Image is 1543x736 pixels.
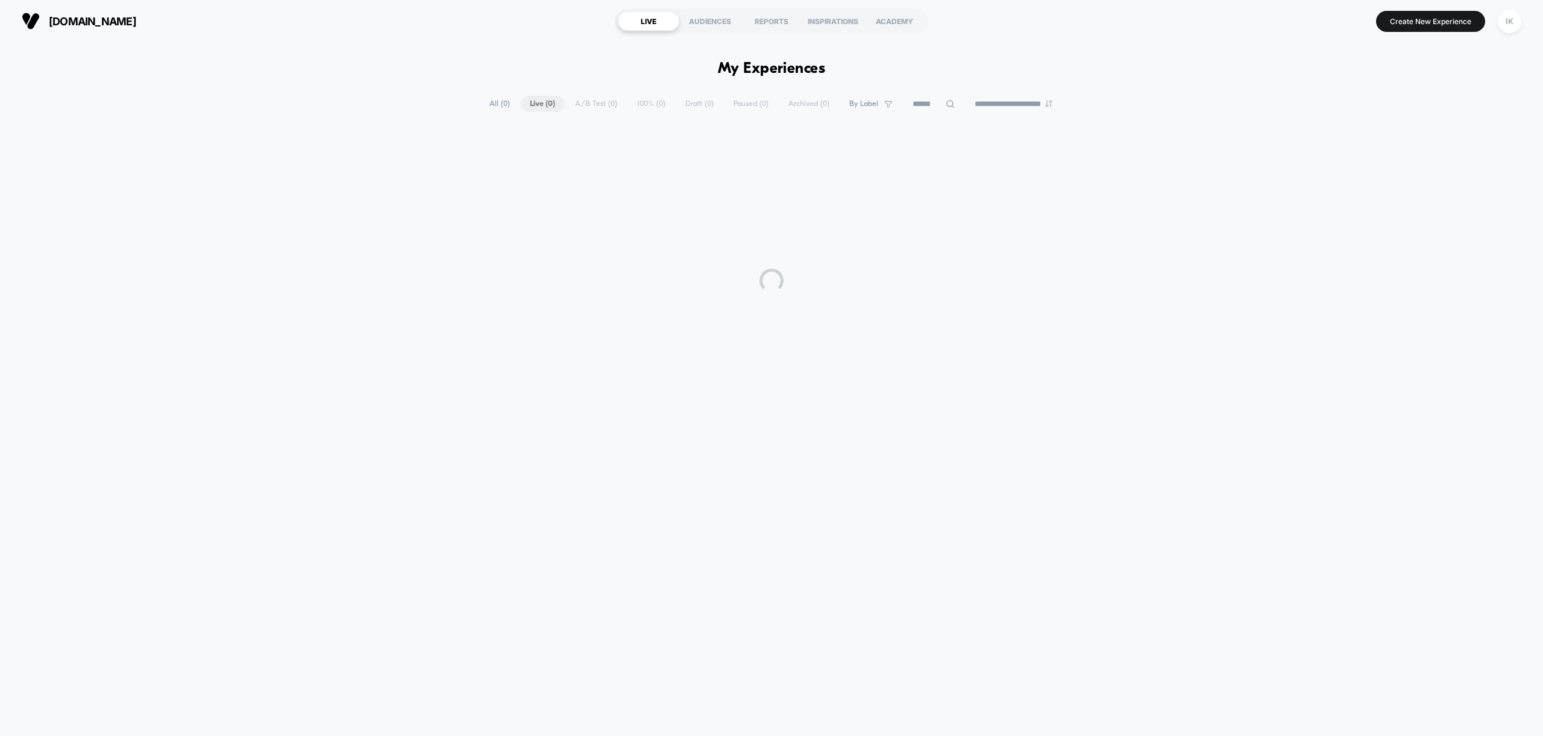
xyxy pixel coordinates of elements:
[22,12,40,30] img: Visually logo
[1376,11,1485,32] button: Create New Experience
[480,96,519,112] span: All ( 0 )
[864,11,925,31] div: ACADEMY
[1494,9,1525,34] button: IK
[618,11,679,31] div: LIVE
[1045,100,1052,107] img: end
[18,11,140,31] button: [DOMAIN_NAME]
[679,11,741,31] div: AUDIENCES
[849,99,878,108] span: By Label
[718,60,826,78] h1: My Experiences
[741,11,802,31] div: REPORTS
[802,11,864,31] div: INSPIRATIONS
[1498,10,1521,33] div: IK
[49,15,136,28] span: [DOMAIN_NAME]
